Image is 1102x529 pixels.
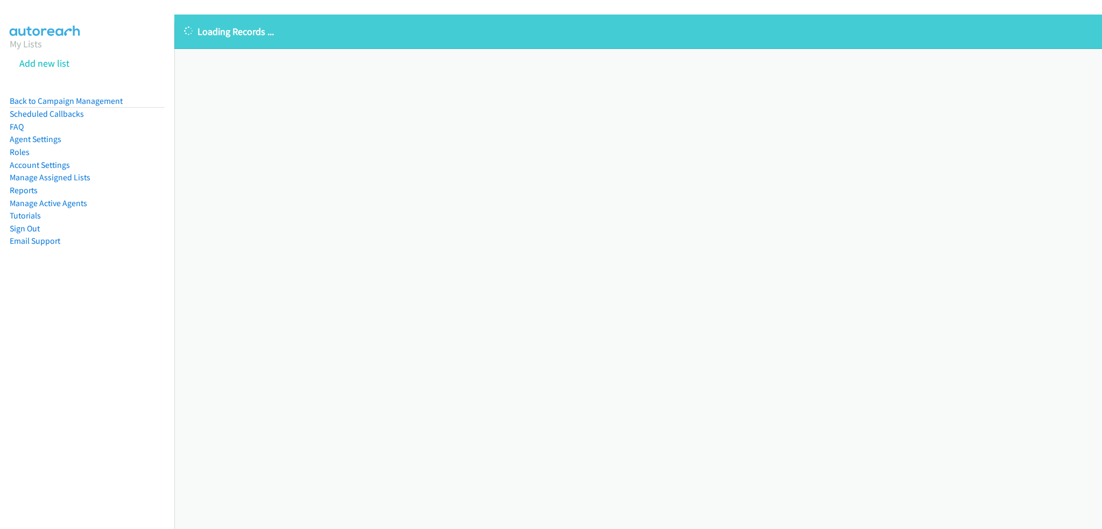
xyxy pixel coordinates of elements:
a: Email Support [10,236,60,246]
a: FAQ [10,122,24,132]
a: Tutorials [10,210,41,221]
a: Manage Assigned Lists [10,172,90,182]
a: Roles [10,147,30,157]
a: Back to Campaign Management [10,96,123,106]
a: My Lists [10,38,42,50]
a: Manage Active Agents [10,198,87,208]
a: Agent Settings [10,134,61,144]
a: Account Settings [10,160,70,170]
p: Loading Records ... [184,24,1092,39]
a: Add new list [19,57,69,69]
a: Scheduled Callbacks [10,109,84,119]
a: Reports [10,185,38,195]
a: Sign Out [10,223,40,234]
